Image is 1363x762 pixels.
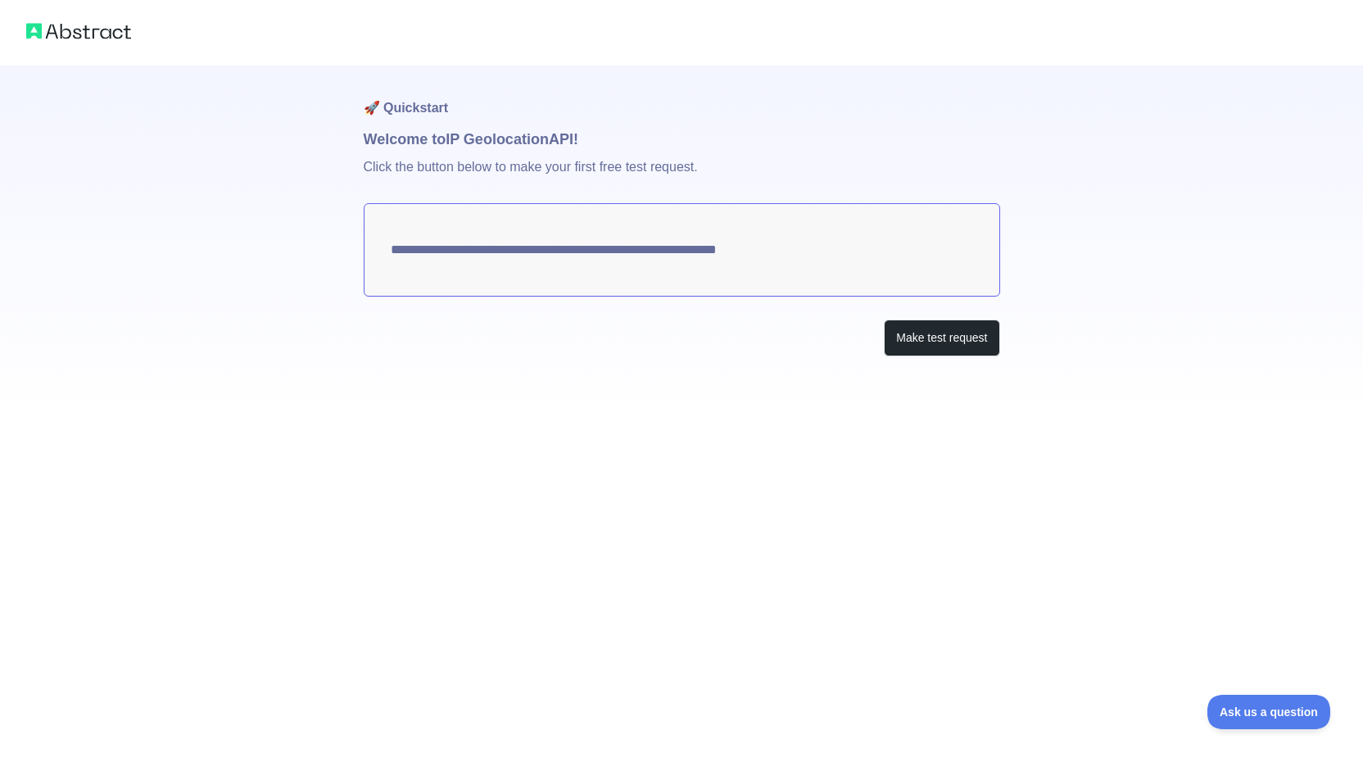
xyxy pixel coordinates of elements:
h1: Welcome to IP Geolocation API! [364,128,1000,151]
button: Make test request [884,320,999,356]
img: Abstract logo [26,20,131,43]
iframe: Toggle Customer Support [1207,695,1330,729]
h1: 🚀 Quickstart [364,66,1000,128]
p: Click the button below to make your first free test request. [364,151,1000,203]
